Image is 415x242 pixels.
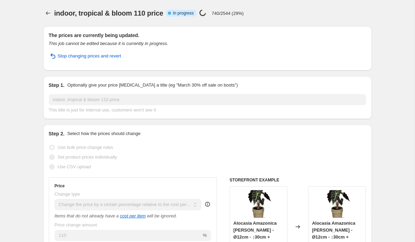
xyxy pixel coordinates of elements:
span: Change type [55,191,80,197]
span: Use CSV upload [58,164,91,169]
input: 50 [55,230,202,241]
span: Stop changing prices and revert [58,53,121,60]
p: 740/2544 (29%) [212,11,244,16]
span: Price change amount [55,222,97,227]
span: indoor, tropical & bloom 110 price [54,9,164,17]
span: Set product prices individually [58,154,117,160]
span: Use bulk price change rules [58,145,113,150]
i: will be ignored. [147,213,177,218]
span: In progress [173,10,194,16]
button: Price change jobs [43,8,53,18]
button: Stop changing prices and revert [45,51,126,62]
h2: Step 2. [49,130,65,137]
input: 30% off holiday sale [49,94,366,105]
h6: STOREFRONT EXAMPLE [230,177,366,183]
h2: Step 1. [49,82,65,89]
h2: The prices are currently being updated. [49,32,366,39]
div: help [204,201,211,208]
span: This title is just for internal use, customers won't see it [49,107,156,113]
a: cost per item [120,213,146,218]
i: This job cannot be edited because it is currently in progress. [49,41,168,46]
img: unnamed_922701d0-d880-43dc-bd62-e1054233187b_80x.jpg [245,190,272,218]
i: Items that do not already have a [55,213,119,218]
img: unnamed_922701d0-d880-43dc-bd62-e1054233187b_80x.jpg [323,190,351,218]
h3: Price [55,183,65,189]
p: Optionally give your price [MEDICAL_DATA] a title (eg "March 30% off sale on boots") [67,82,238,89]
span: % [203,233,207,238]
p: Select how the prices should change [67,130,140,137]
